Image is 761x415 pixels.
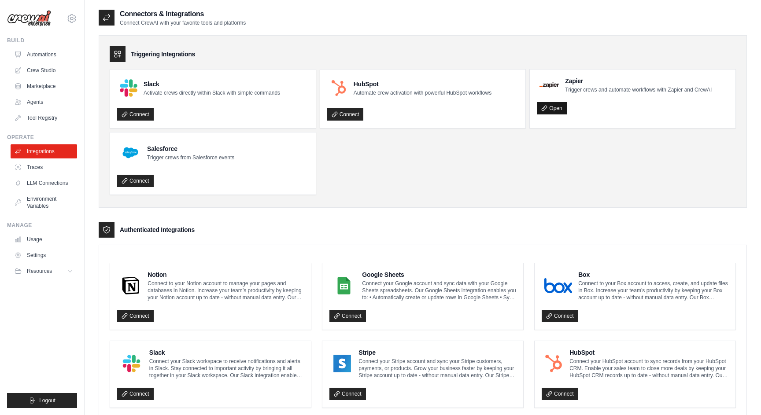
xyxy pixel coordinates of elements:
a: Agents [11,95,77,109]
p: Trigger crews and automate workflows with Zapier and CrewAI [565,86,712,93]
a: Connect [542,388,578,400]
a: Connect [329,310,366,322]
h4: Stripe [358,348,516,357]
p: Automate crew activation with powerful HubSpot workflows [354,89,491,96]
button: Resources [11,264,77,278]
a: Connect [329,388,366,400]
a: Integrations [11,144,77,158]
a: Traces [11,160,77,174]
h3: Authenticated Integrations [120,225,195,234]
p: Connect to your Notion account to manage your pages and databases in Notion. Increase your team’s... [148,280,304,301]
a: Connect [117,310,154,322]
a: Settings [11,248,77,262]
a: Automations [11,48,77,62]
h4: Slack [144,80,280,88]
h4: Box [578,270,728,279]
p: Connect your Google account and sync data with your Google Sheets spreadsheets. Our Google Sheets... [362,280,516,301]
p: Connect your HubSpot account to sync records from your HubSpot CRM. Enable your sales team to clo... [569,358,728,379]
p: Connect CrewAI with your favorite tools and platforms [120,19,246,26]
h4: Notion [148,270,304,279]
img: Slack Logo [120,79,137,97]
div: Build [7,37,77,44]
img: Zapier Logo [539,82,559,88]
h4: Zapier [565,77,712,85]
img: HubSpot Logo [544,355,563,372]
a: Connect [117,388,154,400]
a: Connect [117,108,154,121]
button: Logout [7,393,77,408]
img: Slack Logo [120,355,143,372]
a: Usage [11,232,77,246]
p: Connect to your Box account to access, create, and update files in Box. Increase your team’s prod... [578,280,728,301]
p: Trigger crews from Salesforce events [147,154,234,161]
img: Stripe Logo [332,355,352,372]
p: Connect your Slack workspace to receive notifications and alerts in Slack. Stay connected to impo... [149,358,304,379]
img: Google Sheets Logo [332,277,356,294]
img: Salesforce Logo [120,142,141,163]
h4: HubSpot [354,80,491,88]
a: Tool Registry [11,111,77,125]
h4: HubSpot [569,348,728,357]
img: Box Logo [544,277,572,294]
a: Crew Studio [11,63,77,77]
h4: Google Sheets [362,270,516,279]
a: Marketplace [11,79,77,93]
h4: Salesforce [147,144,234,153]
a: Connect [327,108,364,121]
p: Activate crews directly within Slack with simple commands [144,89,280,96]
a: Connect [117,175,154,187]
span: Resources [27,268,52,275]
img: Logo [7,10,51,27]
a: Open [537,102,566,114]
span: Logout [39,397,55,404]
h4: Slack [149,348,304,357]
h2: Connectors & Integrations [120,9,246,19]
p: Connect your Stripe account and sync your Stripe customers, payments, or products. Grow your busi... [358,358,516,379]
img: Notion Logo [120,277,141,294]
img: HubSpot Logo [330,79,347,97]
div: Manage [7,222,77,229]
div: Operate [7,134,77,141]
a: LLM Connections [11,176,77,190]
a: Environment Variables [11,192,77,213]
h3: Triggering Integrations [131,50,195,59]
a: Connect [542,310,578,322]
